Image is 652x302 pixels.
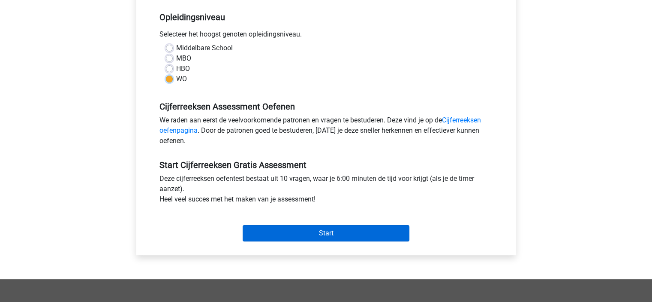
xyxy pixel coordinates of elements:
label: Middelbare School [176,43,233,53]
input: Start [243,225,409,241]
label: MBO [176,53,191,64]
label: HBO [176,64,190,74]
h5: Start Cijferreeksen Gratis Assessment [159,160,493,170]
div: Selecteer het hoogst genoten opleidingsniveau. [153,29,499,43]
h5: Cijferreeksen Assessment Oefenen [159,101,493,112]
div: We raden aan eerst de veelvoorkomende patronen en vragen te bestuderen. Deze vind je op de . Door... [153,115,499,149]
label: WO [176,74,187,84]
div: Deze cijferreeksen oefentest bestaat uit 10 vragen, waar je 6:00 minuten de tijd voor krijgt (als... [153,174,499,208]
h5: Opleidingsniveau [159,9,493,26]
